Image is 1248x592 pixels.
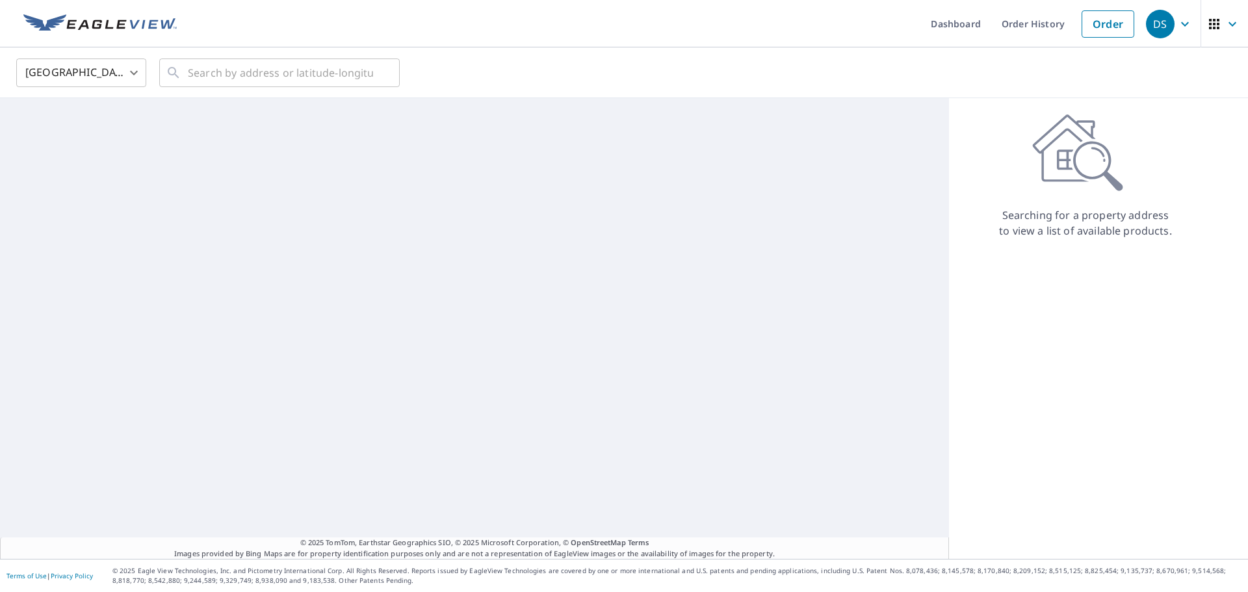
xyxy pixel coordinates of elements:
[51,571,93,580] a: Privacy Policy
[6,572,93,580] p: |
[23,14,177,34] img: EV Logo
[16,55,146,91] div: [GEOGRAPHIC_DATA]
[6,571,47,580] a: Terms of Use
[1082,10,1134,38] a: Order
[998,207,1173,238] p: Searching for a property address to view a list of available products.
[628,537,649,547] a: Terms
[112,566,1241,586] p: © 2025 Eagle View Technologies, Inc. and Pictometry International Corp. All Rights Reserved. Repo...
[188,55,373,91] input: Search by address or latitude-longitude
[300,537,649,548] span: © 2025 TomTom, Earthstar Geographics SIO, © 2025 Microsoft Corporation, ©
[571,537,625,547] a: OpenStreetMap
[1146,10,1175,38] div: DS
